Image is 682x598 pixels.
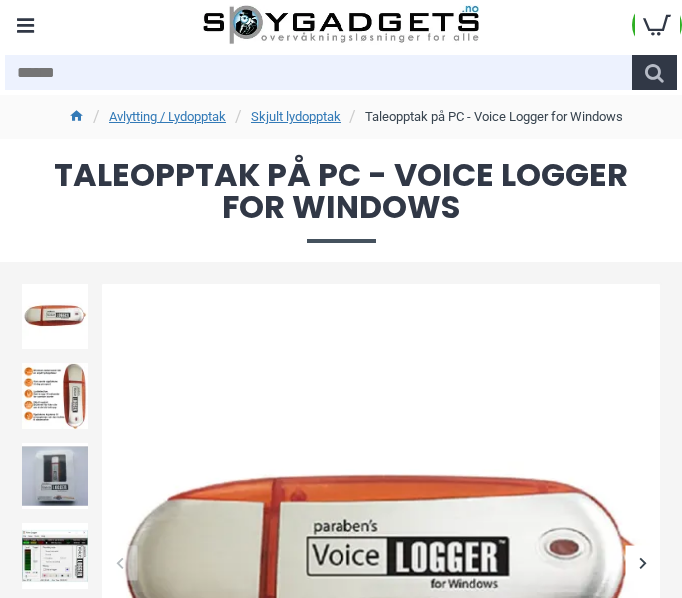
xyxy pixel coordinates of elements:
[251,107,341,127] a: Skjult lydopptak
[20,521,90,591] img: Taleopptak på PC - Voice Logger for Windows - SpyGadgets.no
[109,107,226,127] a: Avlytting / Lydopptak
[20,282,90,351] img: Taleopptak på PC - Voice Logger for Windows - SpyGadgets.no
[102,545,137,580] div: Previous slide
[20,159,662,242] span: Taleopptak på PC - Voice Logger for Windows
[625,545,660,580] div: Next slide
[20,441,90,511] img: Taleopptak på PC - Voice Logger for Windows - SpyGadgets.no
[203,5,480,45] img: SpyGadgets.no
[20,361,90,431] img: Taleopptak på PC - Voice Logger for Windows - SpyGadgets.no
